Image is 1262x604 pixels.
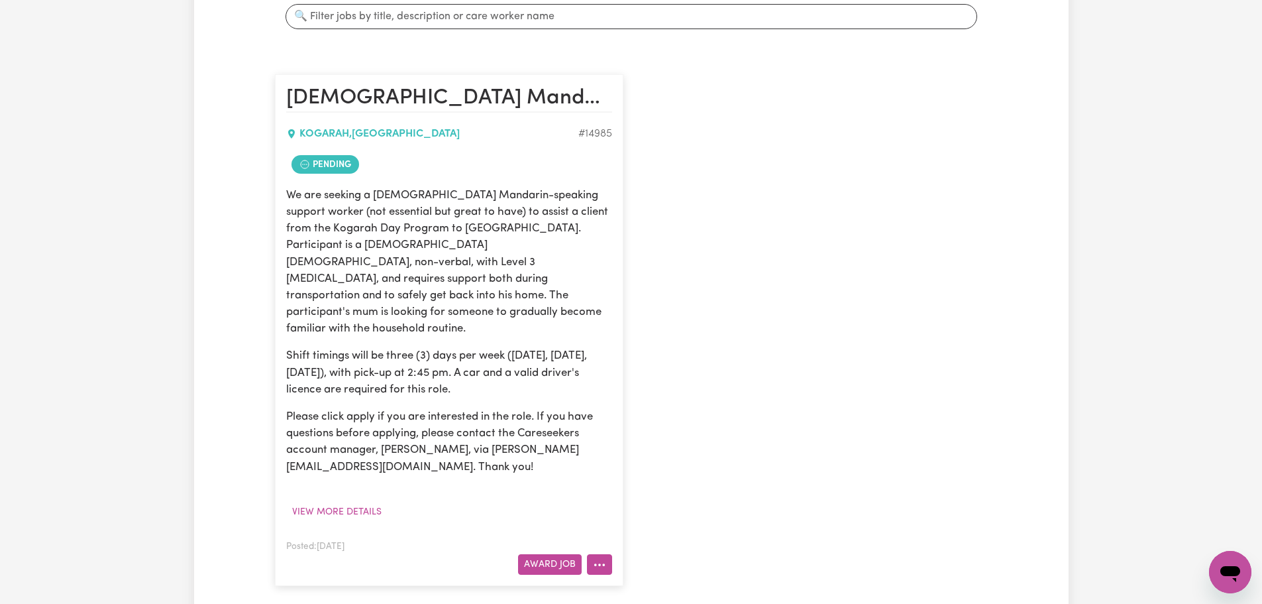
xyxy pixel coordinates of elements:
[286,126,578,142] div: KOGARAH , [GEOGRAPHIC_DATA]
[286,542,344,551] span: Posted: [DATE]
[578,126,612,142] div: Job ID #14985
[286,408,612,475] p: Please click apply if you are interested in the role. If you have questions before applying, plea...
[1209,551,1251,593] iframe: Button to launch messaging window
[286,347,612,398] p: Shift timings will be three (3) days per week ([DATE], [DATE], [DATE]), with pick-up at 2:45 pm. ...
[286,86,612,112] h2: Female Mandarin-speaking Support Worker Needed in Kogarah, NSW
[291,155,359,174] span: Job contract pending review by care worker
[286,4,977,29] input: 🔍 Filter jobs by title, description or care worker name
[286,187,612,337] p: We are seeking a [DEMOGRAPHIC_DATA] Mandarin-speaking support worker (not essential but great to ...
[518,554,582,575] button: Award Job
[587,554,612,575] button: More options
[286,502,388,522] button: View more details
